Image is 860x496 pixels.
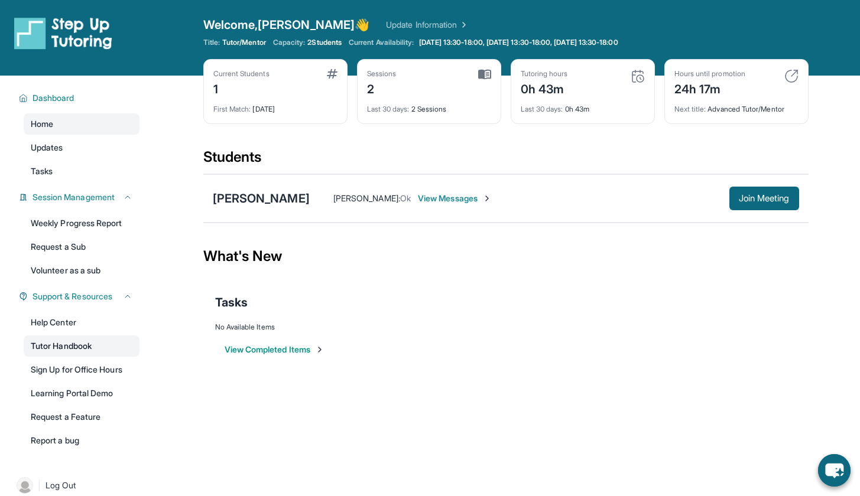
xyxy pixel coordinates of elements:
[400,193,411,203] span: Ok
[17,477,33,494] img: user-img
[418,192,492,204] span: View Messages
[215,322,797,332] div: No Available Items
[203,230,809,282] div: What's New
[367,69,397,79] div: Sessions
[333,193,400,203] span: [PERSON_NAME] :
[28,191,132,203] button: Session Management
[24,406,139,428] a: Request a Feature
[24,383,139,404] a: Learning Portal Demo
[28,291,132,302] button: Support & Resources
[521,97,645,114] div: 0h 43m
[521,69,568,79] div: Tutoring hours
[213,69,270,79] div: Current Students
[46,479,76,491] span: Log Out
[24,137,139,158] a: Updates
[482,194,492,203] img: Chevron-Right
[24,236,139,257] a: Request a Sub
[307,38,342,47] span: 2 Students
[33,291,112,302] span: Support & Resources
[33,92,74,104] span: Dashboard
[24,260,139,281] a: Volunteer as a sub
[521,79,568,97] div: 0h 43m
[674,105,706,113] span: Next title :
[367,105,410,113] span: Last 30 days :
[203,17,370,33] span: Welcome, [PERSON_NAME] 👋
[24,312,139,333] a: Help Center
[38,478,41,492] span: |
[674,69,745,79] div: Hours until promotion
[327,69,337,79] img: card
[203,148,809,174] div: Students
[419,38,618,47] span: [DATE] 13:30-18:00, [DATE] 13:30-18:00, [DATE] 13:30-18:00
[729,187,799,210] button: Join Meeting
[14,17,112,50] img: logo
[478,69,491,80] img: card
[215,294,248,311] span: Tasks
[24,161,139,182] a: Tasks
[818,454,851,487] button: chat-button
[213,79,270,97] div: 1
[31,118,53,130] span: Home
[24,213,139,234] a: Weekly Progress Report
[631,69,645,83] img: card
[213,105,251,113] span: First Match :
[225,344,324,355] button: View Completed Items
[213,190,310,207] div: [PERSON_NAME]
[31,165,53,177] span: Tasks
[273,38,306,47] span: Capacity:
[203,38,220,47] span: Title:
[521,105,563,113] span: Last 30 days :
[457,19,469,31] img: Chevron Right
[24,359,139,380] a: Sign Up for Office Hours
[417,38,621,47] a: [DATE] 13:30-18:00, [DATE] 13:30-18:00, [DATE] 13:30-18:00
[367,79,397,97] div: 2
[674,97,799,114] div: Advanced Tutor/Mentor
[33,191,115,203] span: Session Management
[24,113,139,135] a: Home
[31,142,63,154] span: Updates
[28,92,132,104] button: Dashboard
[674,79,745,97] div: 24h 17m
[739,195,790,202] span: Join Meeting
[349,38,414,47] span: Current Availability:
[24,335,139,357] a: Tutor Handbook
[386,19,469,31] a: Update Information
[213,97,337,114] div: [DATE]
[222,38,266,47] span: Tutor/Mentor
[784,69,799,83] img: card
[367,97,491,114] div: 2 Sessions
[24,430,139,451] a: Report a bug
